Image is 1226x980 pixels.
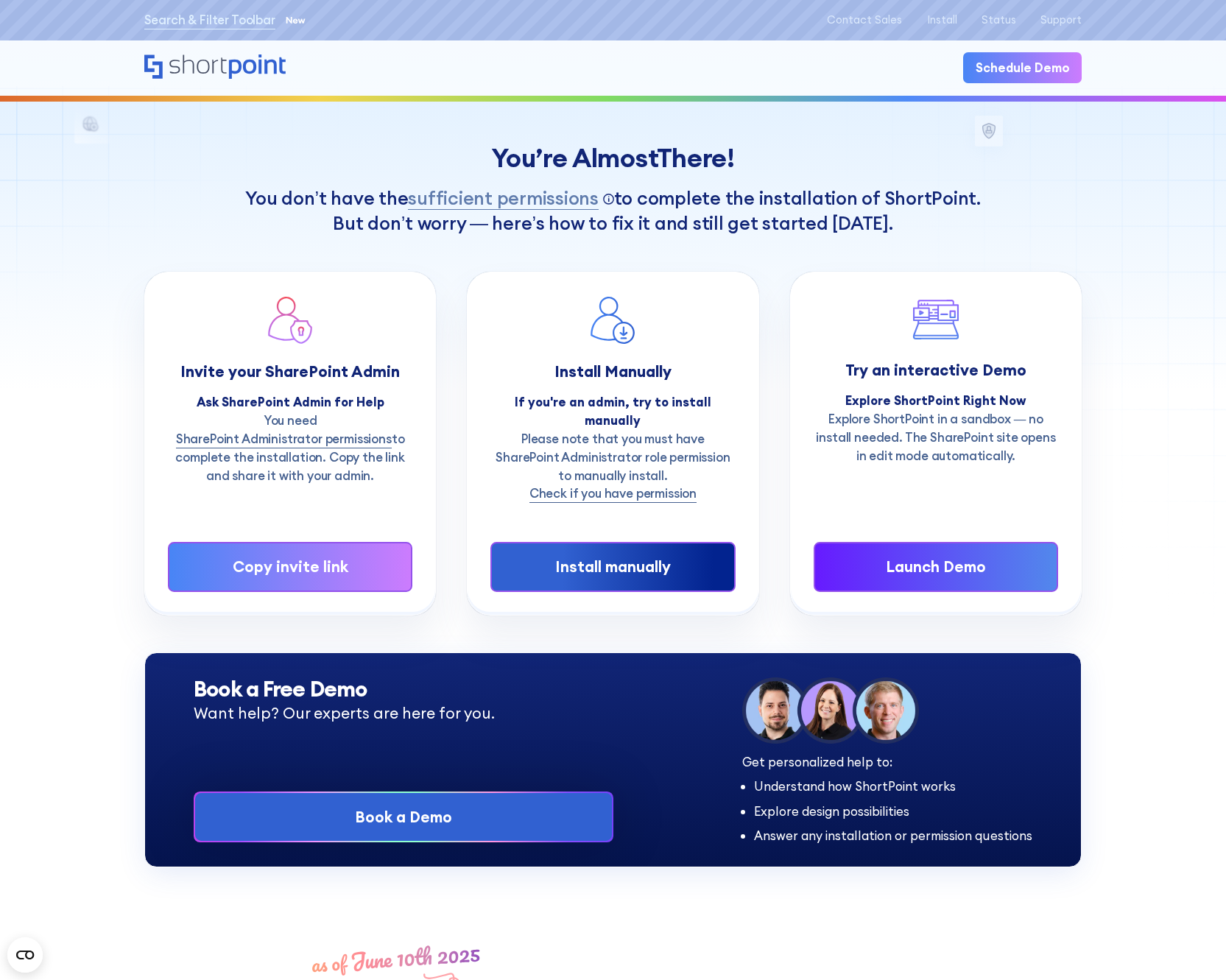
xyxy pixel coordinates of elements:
[845,360,1026,380] strong: Try an interactive Demo
[982,14,1016,27] a: Status
[754,830,1032,842] li: Answer any installation or permission questions
[827,14,902,27] a: Contact Sales
[180,362,400,381] strong: Invite your SharePoint Admin
[845,392,1026,408] strong: Explore ShortPoint Right Now
[754,805,1032,818] li: Explore design possibilities
[517,555,710,578] div: Install manually
[194,702,613,725] p: Want help? Our experts are here for you.
[657,141,727,174] span: There
[814,542,1058,593] a: Launch Demo
[515,394,711,428] strong: If you're an admin, try to install manually
[168,542,412,593] a: Copy invite link
[754,780,1032,793] li: Understand how ShortPoint works
[197,394,384,409] strong: Ask SharePoint Admin for Help
[408,185,599,212] span: sufficient permissions
[976,59,1070,77] div: Schedule Demo
[742,756,1032,769] div: Get personalized help to:
[194,677,613,701] h2: Book a Free Demo
[194,555,387,578] div: Copy invite link
[1040,14,1082,27] a: Support
[963,52,1082,83] a: Schedule Demo
[529,484,697,503] a: Check if you have permission
[961,809,1226,980] iframe: Chat Widget
[7,937,43,973] button: Open CMP widget
[927,14,957,27] a: Install
[144,11,275,29] a: Search & Filter Toolbar
[144,185,1082,234] h1: You don’t have the to complete the installation of ShortPoint. But don’t worry — here’s how to fi...
[176,430,392,448] a: SharePoint Administrator permissions
[144,143,1082,173] div: You’re Almost !
[195,793,611,841] a: Book a Demo
[554,362,672,381] strong: Install Manually
[839,555,1032,578] div: Launch Demo
[490,430,735,504] p: Please note that you must have SharePoint Administrator role permission to manually install.
[144,54,287,81] a: Home
[168,412,412,485] p: You need to complete the installation. Copy the link and share it with your admin.
[814,410,1058,465] p: Explore ShortPoint in a sandbox — no install needed. The SharePoint site opens in edit mode autom...
[490,542,735,593] a: Install manually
